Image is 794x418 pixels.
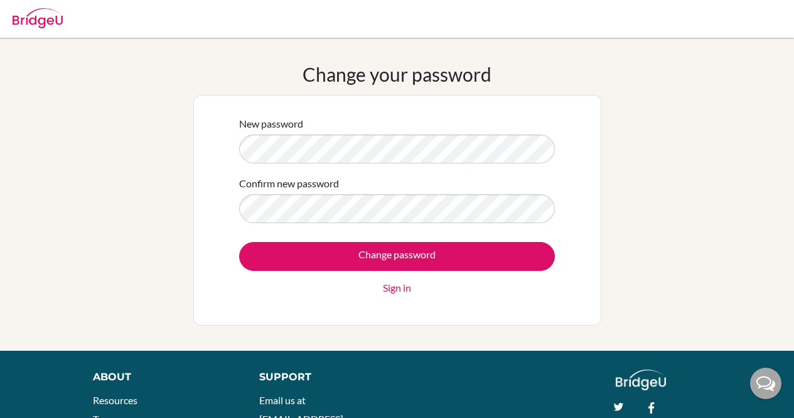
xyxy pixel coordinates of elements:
[239,176,339,191] label: Confirm new password
[303,63,491,85] h1: Change your password
[383,280,411,295] a: Sign in
[239,116,303,131] label: New password
[259,370,385,385] div: Support
[13,8,63,28] img: Bridge-U
[239,242,555,271] input: Change password
[93,370,231,385] div: About
[616,370,667,390] img: logo_white@2x-f4f0deed5e89b7ecb1c2cc34c3e3d731f90f0f143d5ea2071677605dd97b5244.png
[93,394,137,406] a: Resources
